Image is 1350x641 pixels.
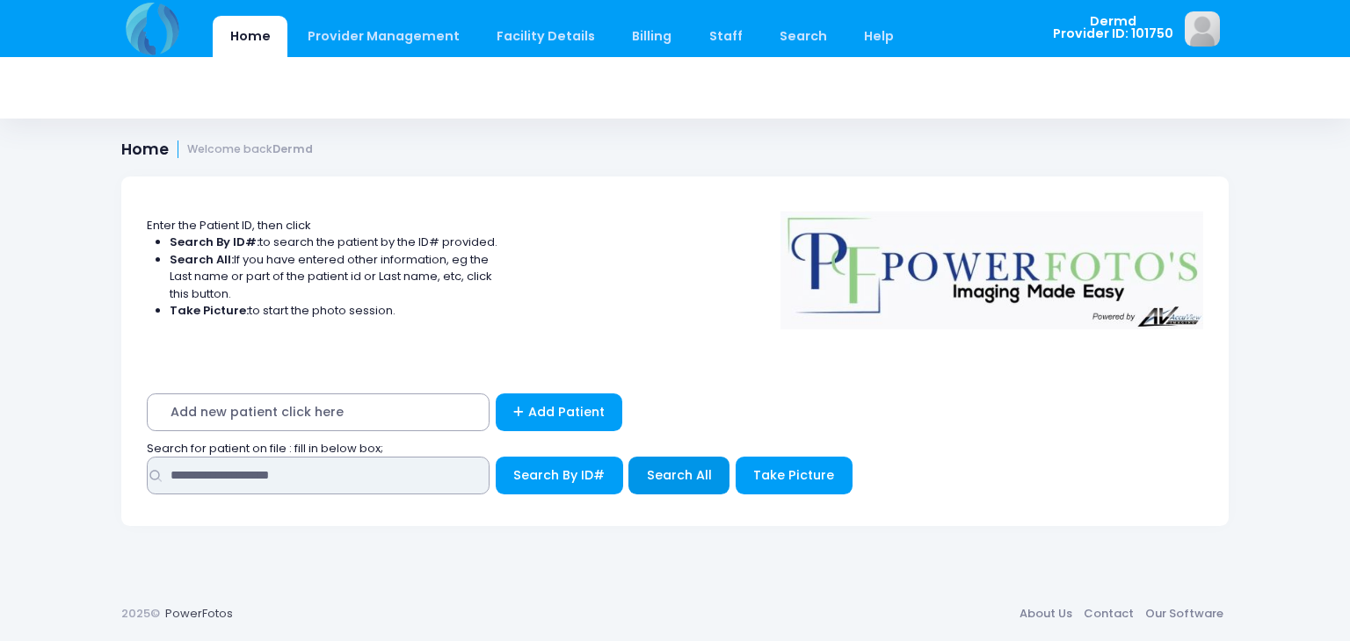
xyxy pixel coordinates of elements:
[165,605,233,622] a: PowerFotos
[170,251,234,268] strong: Search All:
[736,457,853,494] button: Take Picture
[187,143,313,156] small: Welcome back
[692,16,759,57] a: Staff
[290,16,476,57] a: Provider Management
[170,302,249,319] strong: Take Picture:
[480,16,613,57] a: Facility Details
[1139,598,1229,630] a: Our Software
[147,217,311,234] span: Enter the Patient ID, then click
[628,457,729,494] button: Search All
[647,466,712,484] span: Search All
[1053,15,1173,40] span: Dermd Provider ID: 101750
[272,141,313,156] strong: Dermd
[170,234,259,250] strong: Search By ID#:
[147,440,383,457] span: Search for patient on file : fill in below box;
[496,457,623,494] button: Search By ID#
[147,393,490,431] span: Add new patient click here
[1078,598,1139,630] a: Contact
[170,302,498,320] li: to start the photo session.
[121,140,313,159] h1: Home
[615,16,689,57] a: Billing
[170,234,498,251] li: to search the patient by the ID# provided.
[753,466,834,484] span: Take Picture
[773,199,1212,329] img: Logo
[1185,11,1220,47] img: image
[762,16,844,57] a: Search
[213,16,287,57] a: Home
[1013,598,1078,630] a: About Us
[121,605,160,622] span: 2025©
[513,466,605,484] span: Search By ID#
[170,251,498,303] li: If you have entered other information, eg the Last name or part of the patient id or Last name, e...
[496,393,623,431] a: Add Patient
[847,16,911,57] a: Help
